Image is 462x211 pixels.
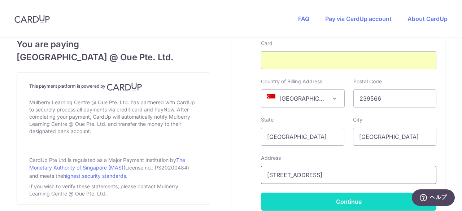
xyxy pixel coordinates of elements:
img: CardUp [14,14,50,23]
label: Card [261,40,273,47]
label: Country of Billing Address [261,78,322,85]
input: Example 123456 [353,89,437,107]
a: About CardUp [407,15,448,22]
iframe: ウィジェットを開いて詳しい情報を確認できます [412,189,455,207]
div: Mulberry Learning Centre @ Oue Pte. Ltd. has partnered with CardUp to securely process all paymen... [29,97,197,136]
a: highest security standards [63,173,126,179]
label: Address [261,154,281,162]
iframe: To enrich screen reader interactions, please activate Accessibility in Grammarly extension settings [267,56,430,65]
span: Singapore [261,89,344,107]
a: FAQ [298,15,309,22]
span: You are paying [17,38,210,51]
button: Continue [261,193,436,211]
a: Pay via CardUp account [325,15,392,22]
span: [GEOGRAPHIC_DATA] @ Oue Pte. Ltd. [17,51,210,64]
div: If you wish to verify these statements, please contact Mulberry Learning Centre @ Oue Pte. Ltd.. [29,181,197,199]
div: CardUp Pte Ltd is regulated as a Major Payment Institution by (License no.: PS20200484) and meets... [29,154,197,181]
span: Singapore [261,90,344,107]
label: Postal Code [353,78,382,85]
h4: This payment platform is powered by [29,82,197,91]
img: CardUp [107,82,142,91]
label: State [261,116,274,123]
label: City [353,116,362,123]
